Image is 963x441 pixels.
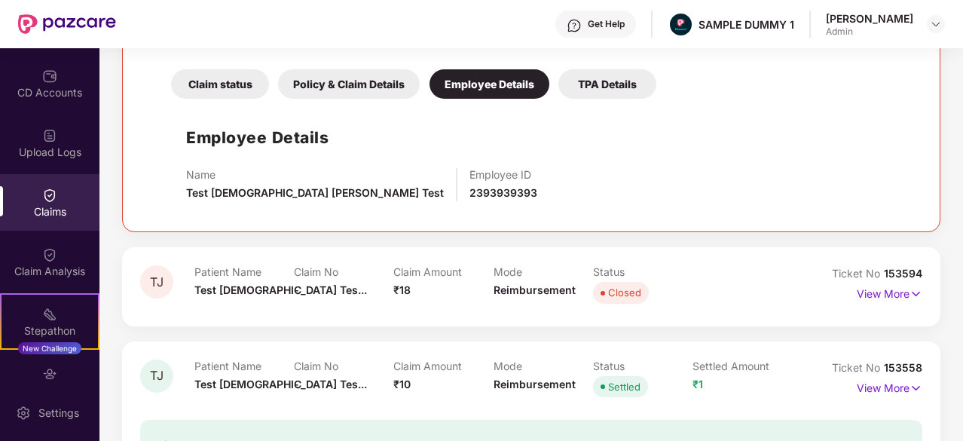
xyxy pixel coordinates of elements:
[494,283,576,296] span: Reimbursement
[567,18,582,33] img: svg+xml;base64,PHN2ZyBpZD0iSGVscC0zMngzMiIgeG1sbnM9Imh0dHA6Ly93d3cudzMub3JnLzIwMDAvc3ZnIiB3aWR0aD...
[832,361,884,374] span: Ticket No
[608,285,641,300] div: Closed
[930,18,942,30] img: svg+xml;base64,PHN2ZyBpZD0iRHJvcGRvd24tMzJ4MzIiIHhtbG5zPSJodHRwOi8vd3d3LnczLm9yZy8yMDAwL3N2ZyIgd2...
[18,14,116,34] img: New Pazcare Logo
[186,125,329,150] h1: Employee Details
[194,265,294,278] p: Patient Name
[909,380,922,397] img: svg+xml;base64,PHN2ZyB4bWxucz0iaHR0cDovL3d3dy53My5vcmcvMjAwMC9zdmciIHdpZHRoPSIxNyIgaGVpZ2h0PSIxNy...
[42,188,57,203] img: svg+xml;base64,PHN2ZyBpZD0iQ2xhaW0iIHhtbG5zPSJodHRwOi8vd3d3LnczLm9yZy8yMDAwL3N2ZyIgd2lkdGg9IjIwIi...
[194,360,294,372] p: Patient Name
[42,307,57,322] img: svg+xml;base64,PHN2ZyB4bWxucz0iaHR0cDovL3d3dy53My5vcmcvMjAwMC9zdmciIHdpZHRoPSIyMSIgaGVpZ2h0PSIyMC...
[393,378,411,390] span: ₹10
[593,265,692,278] p: Status
[278,69,420,99] div: Policy & Claim Details
[494,360,593,372] p: Mode
[857,376,922,397] p: View More
[826,26,913,38] div: Admin
[393,265,493,278] p: Claim Amount
[699,17,794,32] div: SAMPLE DUMMY 1
[909,286,922,302] img: svg+xml;base64,PHN2ZyB4bWxucz0iaHR0cDovL3d3dy53My5vcmcvMjAwMC9zdmciIHdpZHRoPSIxNyIgaGVpZ2h0PSIxNy...
[608,379,640,394] div: Settled
[692,378,703,390] span: ₹1
[194,283,367,296] span: Test [DEMOGRAPHIC_DATA] Tes...
[294,283,299,296] span: -
[593,360,692,372] p: Status
[42,69,57,84] img: svg+xml;base64,PHN2ZyBpZD0iQ0RfQWNjb3VudHMiIGRhdGEtbmFtZT0iQ0QgQWNjb3VudHMiIHhtbG5zPSJodHRwOi8vd3...
[826,11,913,26] div: [PERSON_NAME]
[469,168,537,181] p: Employee ID
[430,69,549,99] div: Employee Details
[884,267,922,280] span: 153594
[34,406,84,421] div: Settings
[588,18,625,30] div: Get Help
[294,378,299,390] span: -
[558,69,656,99] div: TPA Details
[294,265,393,278] p: Claim No
[294,360,393,372] p: Claim No
[186,186,444,199] span: Test [DEMOGRAPHIC_DATA] [PERSON_NAME] Test
[186,168,444,181] p: Name
[194,378,367,390] span: Test [DEMOGRAPHIC_DATA] Tes...
[393,360,493,372] p: Claim Amount
[16,406,31,421] img: svg+xml;base64,PHN2ZyBpZD0iU2V0dGluZy0yMHgyMCIgeG1sbnM9Imh0dHA6Ly93d3cudzMub3JnLzIwMDAvc3ZnIiB3aW...
[670,14,692,35] img: Pazcare_Alternative_logo-01-01.png
[42,128,57,143] img: svg+xml;base64,PHN2ZyBpZD0iVXBsb2FkX0xvZ3MiIGRhdGEtbmFtZT0iVXBsb2FkIExvZ3MiIHhtbG5zPSJodHRwOi8vd3...
[42,247,57,262] img: svg+xml;base64,PHN2ZyBpZD0iQ2xhaW0iIHhtbG5zPSJodHRwOi8vd3d3LnczLm9yZy8yMDAwL3N2ZyIgd2lkdGg9IjIwIi...
[42,366,57,381] img: svg+xml;base64,PHN2ZyBpZD0iRW5kb3JzZW1lbnRzIiB4bWxucz0iaHR0cDovL3d3dy53My5vcmcvMjAwMC9zdmciIHdpZH...
[857,282,922,302] p: View More
[18,342,81,354] div: New Challenge
[171,69,269,99] div: Claim status
[2,323,98,338] div: Stepathon
[494,378,576,390] span: Reimbursement
[150,276,164,289] span: TJ
[884,361,922,374] span: 153558
[393,283,411,296] span: ₹18
[692,360,792,372] p: Settled Amount
[832,267,884,280] span: Ticket No
[494,265,593,278] p: Mode
[150,369,164,382] span: TJ
[469,186,537,199] span: 2393939393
